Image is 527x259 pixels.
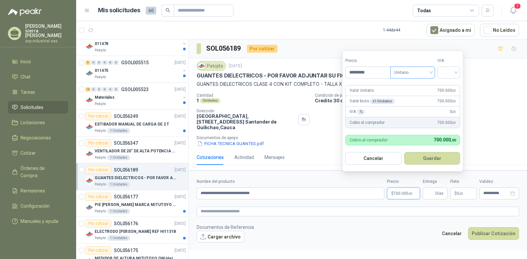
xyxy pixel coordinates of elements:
div: 0 [97,87,102,92]
label: Precio [345,58,390,64]
a: 15 0 0 0 0 0 GSOL005523[DATE] Company LogoMaterialesPatojito [85,85,187,107]
img: Company Logo [85,150,93,158]
p: GUANTES DIELECTRICOS - POR FAVOR ADJUNTAR SU FICHA TECNICA [95,175,177,181]
div: 1 Unidades [107,182,130,187]
p: 1 [197,98,199,103]
p: [DATE] [174,194,186,200]
div: 15 [85,87,90,92]
div: Por cotizar [85,220,111,228]
label: Validez [479,179,519,185]
div: Unidades [200,98,220,103]
a: Solicitudes [8,101,68,114]
span: 0 [450,109,456,115]
p: Patojito [95,75,106,80]
div: 1 Unidades [107,155,130,160]
span: ,00 [452,89,456,92]
div: 0 [97,60,102,65]
button: No Leídos [480,24,519,36]
label: Entrega [423,179,448,185]
p: [DATE] [174,140,186,146]
div: 0 [114,87,119,92]
p: Documentos de Referencia [197,224,254,231]
p: Materiales [95,94,115,101]
a: Chat [8,71,68,83]
span: Solicitudes [21,104,43,111]
div: % [357,109,365,115]
div: Patojito [197,61,226,71]
div: Por cotizar [85,139,111,147]
img: Company Logo [85,203,93,211]
a: Negociaciones [8,131,68,144]
a: Por cotizarSOL056176[DATE] Company LogoELECTRODO [PERSON_NAME] REF HI1131BPatojito1 Unidades [76,217,188,244]
a: 6 0 0 0 0 0 GSOL005505[DATE] Company Logo011478Patojito [85,32,187,53]
span: 1 [514,3,521,9]
p: [DATE] [174,221,186,227]
button: Asignado a mi [427,24,475,36]
a: Por cotizarSOL056349[DATE] Company LogoESTIBADOR MANUAL DE CARGA DE 2 TPatojito1 Unidades [76,110,188,136]
div: 1 - 44 de 44 [383,25,421,35]
span: 700.000 [437,120,456,126]
span: 60 [146,7,156,15]
span: 700.000 [394,191,412,195]
span: ,00 [452,99,456,103]
button: Publicar Cotización [468,227,519,240]
p: Patojito [95,155,106,160]
p: [DATE] [174,60,186,66]
a: Órdenes de Compra [8,162,68,182]
img: Company Logo [85,123,93,131]
div: 0 [108,87,113,92]
p: 011478 [95,41,108,47]
p: [DATE] [174,247,186,254]
div: 0 [114,60,119,65]
span: Unitario [394,68,431,78]
label: IVA [438,58,460,64]
p: Cantidad [197,93,310,98]
p: SOL056347 [114,141,138,145]
button: Cancelar [438,227,465,240]
p: Cobro al comprador [350,120,384,126]
p: GUANTES DIELECTRICOS - POR FAVOR ADJUNTAR SU FICHA TECNICA [197,72,378,79]
p: Patojito [95,101,106,107]
span: Remisiones [21,187,45,194]
button: FICHA TECNICA GUANTES.pdf [197,140,264,147]
p: SOL056177 [114,194,138,199]
img: Company Logo [198,62,205,70]
div: Actividad [234,154,254,161]
span: ,00 [452,121,456,125]
img: Company Logo [85,177,93,184]
span: Tareas [21,88,35,96]
p: SOL056176 [114,221,138,226]
div: Por cotizar [247,45,277,53]
span: Negociaciones [21,134,51,141]
div: 5 [85,60,90,65]
div: 0 [102,60,107,65]
a: Por cotizarSOL056347[DATE] Company LogoVENTILADOR DE 20" DE ALTA POTENCIA PARA ANCLAR A LA PAREDP... [76,136,188,163]
p: Patojito [95,128,106,133]
p: Patojito [95,235,106,241]
a: Configuración [8,200,68,212]
p: [DATE] [229,63,242,69]
p: [DATE] [174,167,186,173]
span: 700.000 [437,87,456,94]
p: PIE [PERSON_NAME] MARCA MITUTOYO REF [PHONE_NUMBER] [95,202,177,208]
button: 1 [507,5,519,17]
h3: SOL056189 [206,43,242,54]
button: Cancelar [345,152,402,165]
p: SOL056189 [114,168,138,172]
p: Patojito [95,48,106,53]
span: search [166,8,170,13]
a: Por cotizarSOL056189[DATE] Company LogoGUANTES DIELECTRICOS - POR FAVOR ADJUNTAR SU FICHA TECNICA... [76,163,188,190]
button: Cargar archivo [197,231,244,243]
p: ELECTRODO [PERSON_NAME] REF HI1131B [95,229,176,235]
a: Inicio [8,55,68,68]
div: Mensajes [264,154,285,161]
div: 1 Unidades [107,209,130,214]
a: Por cotizarSOL056177[DATE] Company LogoPIE [PERSON_NAME] MARCA MITUTOYO REF [PHONE_NUMBER]Patojit... [76,190,188,217]
div: 0 [91,60,96,65]
a: Tareas [8,86,68,98]
p: Dirección [197,109,296,113]
span: $ [455,191,457,195]
p: GSOL005515 [121,60,149,65]
p: IVA [350,109,365,115]
p: Valor bruto [350,98,395,104]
